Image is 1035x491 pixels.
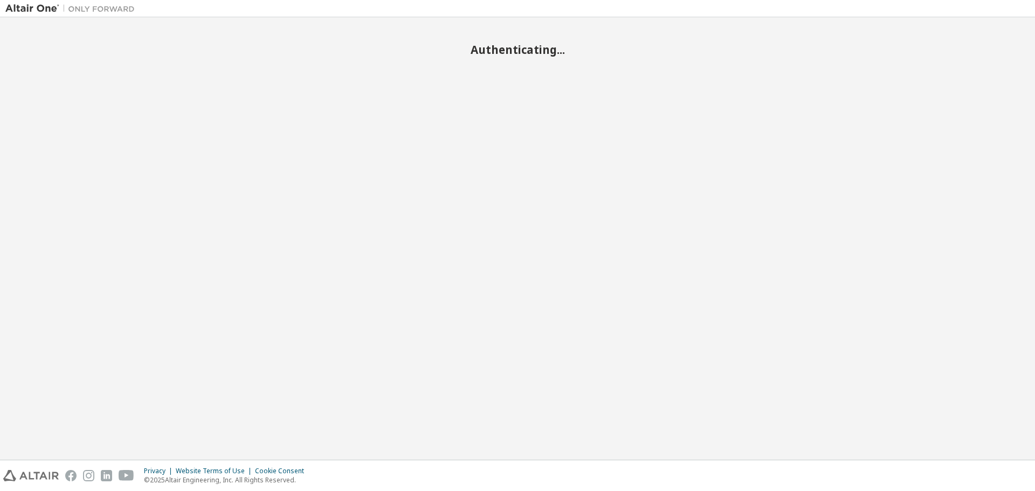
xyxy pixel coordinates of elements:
div: Cookie Consent [255,467,310,475]
img: youtube.svg [119,470,134,481]
img: facebook.svg [65,470,77,481]
img: Altair One [5,3,140,14]
img: instagram.svg [83,470,94,481]
div: Website Terms of Use [176,467,255,475]
p: © 2025 Altair Engineering, Inc. All Rights Reserved. [144,475,310,485]
div: Privacy [144,467,176,475]
img: altair_logo.svg [3,470,59,481]
img: linkedin.svg [101,470,112,481]
h2: Authenticating... [5,43,1030,57]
